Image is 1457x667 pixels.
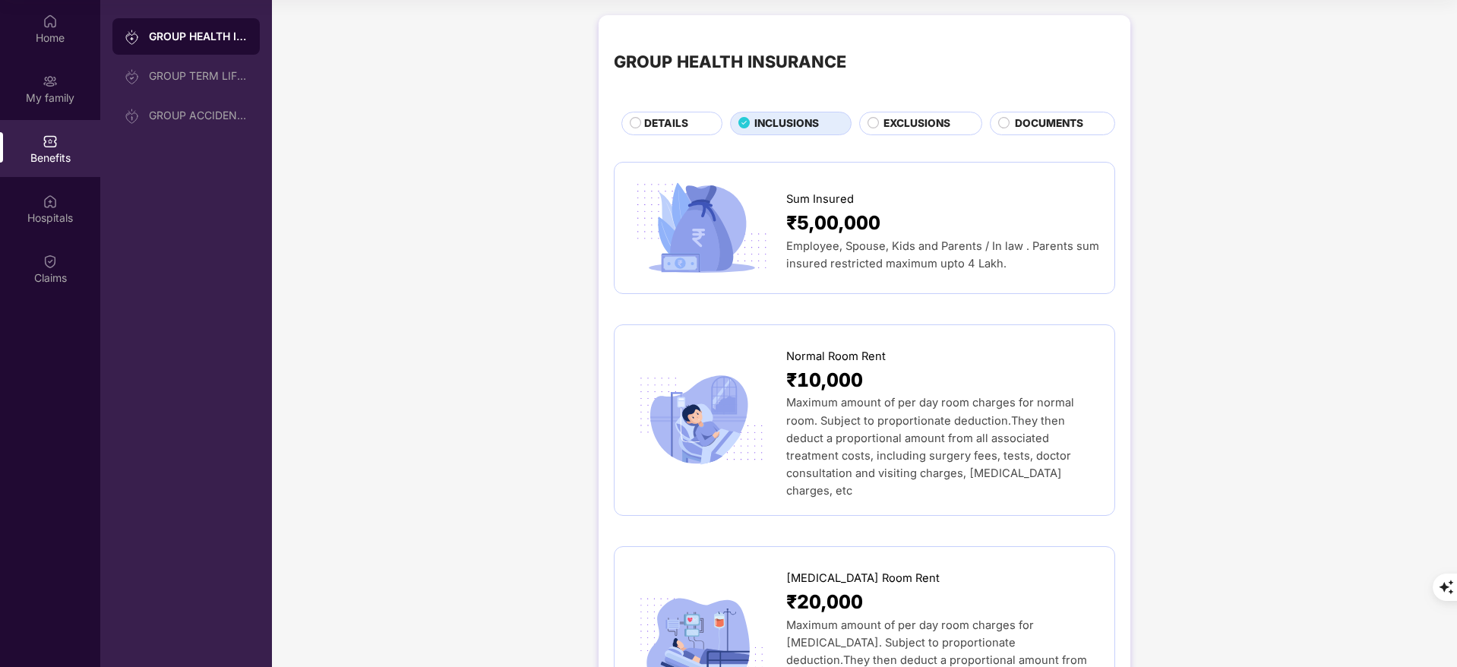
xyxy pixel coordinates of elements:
[125,109,140,124] img: svg+xml;base64,PHN2ZyB3aWR0aD0iMjAiIGhlaWdodD0iMjAiIHZpZXdCb3g9IjAgMCAyMCAyMCIgZmlsbD0ibm9uZSIgeG...
[43,194,58,209] img: svg+xml;base64,PHN2ZyBpZD0iSG9zcGl0YWxzIiB4bWxucz0iaHR0cDovL3d3dy53My5vcmcvMjAwMC9zdmciIHdpZHRoPS...
[786,365,863,395] span: ₹10,000
[125,69,140,84] img: svg+xml;base64,PHN2ZyB3aWR0aD0iMjAiIGhlaWdodD0iMjAiIHZpZXdCb3g9IjAgMCAyMCAyMCIgZmlsbD0ibm9uZSIgeG...
[644,115,688,132] span: DETAILS
[149,70,248,82] div: GROUP TERM LIFE INSURANCE
[786,239,1099,270] span: Employee, Spouse, Kids and Parents / In law . Parents sum insured restricted maximum upto 4 Lakh.
[786,191,854,208] span: Sum Insured
[614,49,846,74] div: GROUP HEALTH INSURANCE
[786,587,863,617] span: ₹20,000
[43,254,58,269] img: svg+xml;base64,PHN2ZyBpZD0iQ2xhaW0iIHhtbG5zPSJodHRwOi8vd3d3LnczLm9yZy8yMDAwL3N2ZyIgd2lkdGg9IjIwIi...
[149,109,248,122] div: GROUP ACCIDENTAL INSURANCE
[149,29,248,44] div: GROUP HEALTH INSURANCE
[125,30,140,45] img: svg+xml;base64,PHN2ZyB3aWR0aD0iMjAiIGhlaWdodD0iMjAiIHZpZXdCb3g9IjAgMCAyMCAyMCIgZmlsbD0ibm9uZSIgeG...
[786,396,1074,497] span: Maximum amount of per day room charges for normal room. Subject to proportionate deduction.They t...
[754,115,819,132] span: INCLUSIONS
[43,14,58,29] img: svg+xml;base64,PHN2ZyBpZD0iSG9tZSIgeG1sbnM9Imh0dHA6Ly93d3cudzMub3JnLzIwMDAvc3ZnIiB3aWR0aD0iMjAiIG...
[786,570,940,587] span: [MEDICAL_DATA] Room Rent
[786,208,880,238] span: ₹5,00,000
[786,348,886,365] span: Normal Room Rent
[43,74,58,89] img: svg+xml;base64,PHN2ZyB3aWR0aD0iMjAiIGhlaWdodD0iMjAiIHZpZXdCb3g9IjAgMCAyMCAyMCIgZmlsbD0ibm9uZSIgeG...
[1015,115,1083,132] span: DOCUMENTS
[630,370,773,470] img: icon
[883,115,950,132] span: EXCLUSIONS
[43,134,58,149] img: svg+xml;base64,PHN2ZyBpZD0iQmVuZWZpdHMiIHhtbG5zPSJodHRwOi8vd3d3LnczLm9yZy8yMDAwL3N2ZyIgd2lkdGg9Ij...
[630,178,773,278] img: icon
